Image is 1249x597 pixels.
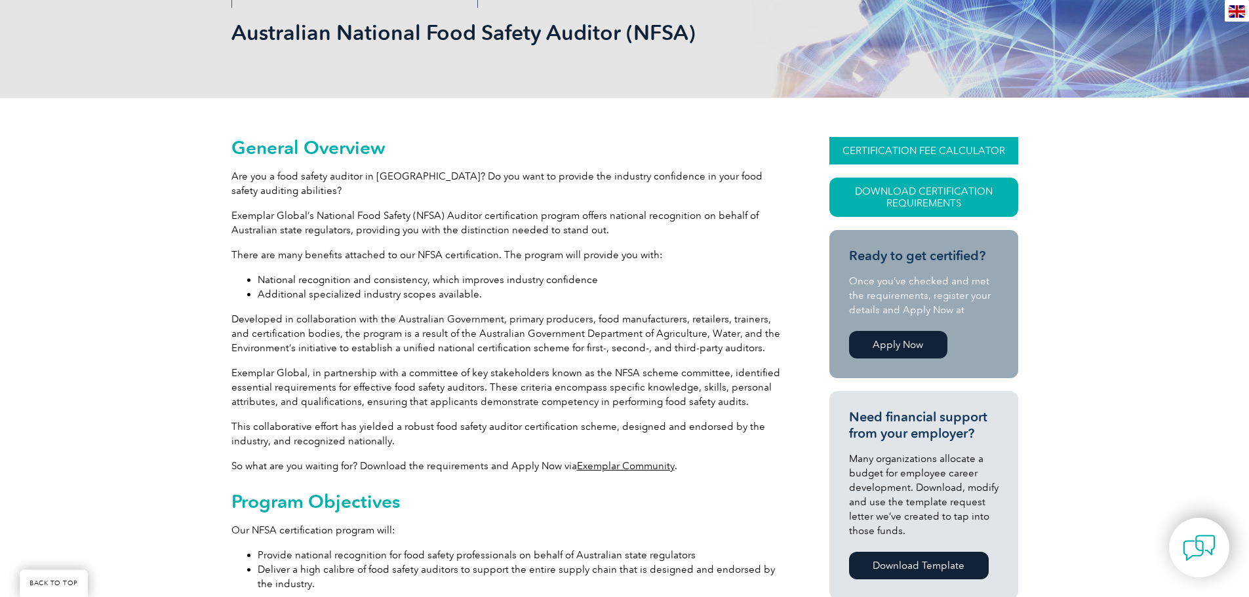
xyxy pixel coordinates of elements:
p: Developed in collaboration with the Australian Government, primary producers, food manufacturers,... [231,312,782,355]
a: Download Template [849,552,989,579]
h3: Need financial support from your employer? [849,409,999,442]
h1: Australian National Food Safety Auditor (NFSA) [231,20,735,45]
p: So what are you waiting for? Download the requirements and Apply Now via . [231,459,782,473]
li: National recognition and consistency, which improves industry confidence [258,273,782,287]
li: Provide national recognition for food safety professionals on behalf of Australian state regulators [258,548,782,562]
p: There are many benefits attached to our NFSA certification. The program will provide you with: [231,248,782,262]
p: Once you’ve checked and met the requirements, register your details and Apply Now at [849,274,999,317]
p: Our NFSA certification program will: [231,523,782,537]
img: contact-chat.png [1183,531,1216,564]
p: Exemplar Global’s National Food Safety (NFSA) Auditor certification program offers national recog... [231,208,782,237]
h3: Ready to get certified? [849,248,999,264]
a: Exemplar Community [577,460,675,472]
a: BACK TO TOP [20,569,88,597]
p: Exemplar Global, in partnership with a committee of key stakeholders known as the NFSA scheme com... [231,366,782,409]
a: Download Certification Requirements [829,178,1018,217]
a: Apply Now [849,331,947,358]
li: Additional specialized industry scopes available. [258,287,782,301]
h2: General Overview [231,137,782,158]
img: en [1229,5,1245,18]
a: CERTIFICATION FEE CALCULATOR [829,137,1018,164]
li: Deliver a high calibre of food safety auditors to support the entire supply chain that is designe... [258,562,782,591]
p: Many organizations allocate a budget for employee career development. Download, modify and use th... [849,452,999,538]
h2: Program Objectives [231,491,782,512]
p: This collaborative effort has yielded a robust food safety auditor certification scheme, designed... [231,419,782,448]
p: Are you a food safety auditor in [GEOGRAPHIC_DATA]? Do you want to provide the industry confidenc... [231,169,782,198]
